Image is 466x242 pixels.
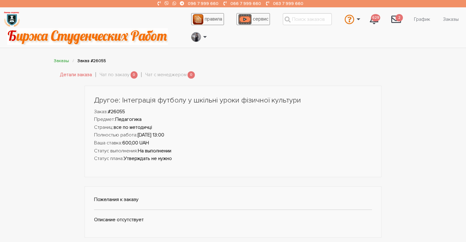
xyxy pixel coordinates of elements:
strong: 600,00 UAH [122,140,149,146]
li: Статус выполнения: [94,147,372,155]
img: agreement_icon-feca34a61ba7f3d1581b08bc946b2ec1ccb426f67415f344566775c155b7f62c.png [193,14,203,24]
li: Заказ #26055 [78,57,106,64]
a: сервис [237,13,270,25]
li: Страниц: [94,124,372,132]
span: сервис [253,16,268,22]
input: Поиск заказов [283,13,332,25]
img: motto-2ce64da2796df845c65ce8f9480b9c9d679903764b3ca6da4b6de107518df0fe.gif [7,28,168,45]
a: правила [191,13,224,25]
a: 629 [365,11,383,28]
li: Статус плана: [94,155,372,163]
a: 2 [386,11,406,28]
span: правила [205,16,222,22]
a: 096 7 999 660 [188,1,218,6]
strong: [DATE] 13:00 [138,132,164,138]
strong: Пожелания к заказу [94,196,138,203]
a: Детали заказа [60,71,92,79]
span: 0 [131,71,138,79]
li: Заказ: [94,108,372,116]
img: 20171208_160937.jpg [191,32,201,42]
span: 2 [396,14,403,22]
strong: Утверждать не нужно [124,155,172,162]
a: Заказы [54,58,69,63]
strong: все по методичці [114,124,152,130]
strong: Педагогика [115,116,142,122]
span: 629 [371,14,380,22]
strong: #26055 [108,109,125,115]
a: 066 7 999 660 [230,1,261,6]
a: 063 7 999 660 [273,1,303,6]
a: Чат с менеджером [145,71,187,79]
li: Ваша ставка: [94,139,372,147]
a: Чат по заказу [100,71,130,79]
div: Описание отсутствует [85,186,382,238]
li: Предмет: [94,116,372,124]
a: График [409,13,435,25]
img: logo-135dea9cf721667cc4ddb0c1795e3ba8b7f362e3d0c04e2cc90b931989920324.png [3,11,20,28]
img: play_icon-49f7f135c9dc9a03216cfdbccbe1e3994649169d890fb554cedf0eac35a01ba8.png [238,14,251,24]
span: 0 [188,71,195,79]
h1: Другое: Інтеграція футболу у шкільні уроки фізичної культури [94,95,372,106]
li: Полностью работа: [94,131,372,139]
strong: На выполнении [138,148,171,154]
a: Заказы [438,13,464,25]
